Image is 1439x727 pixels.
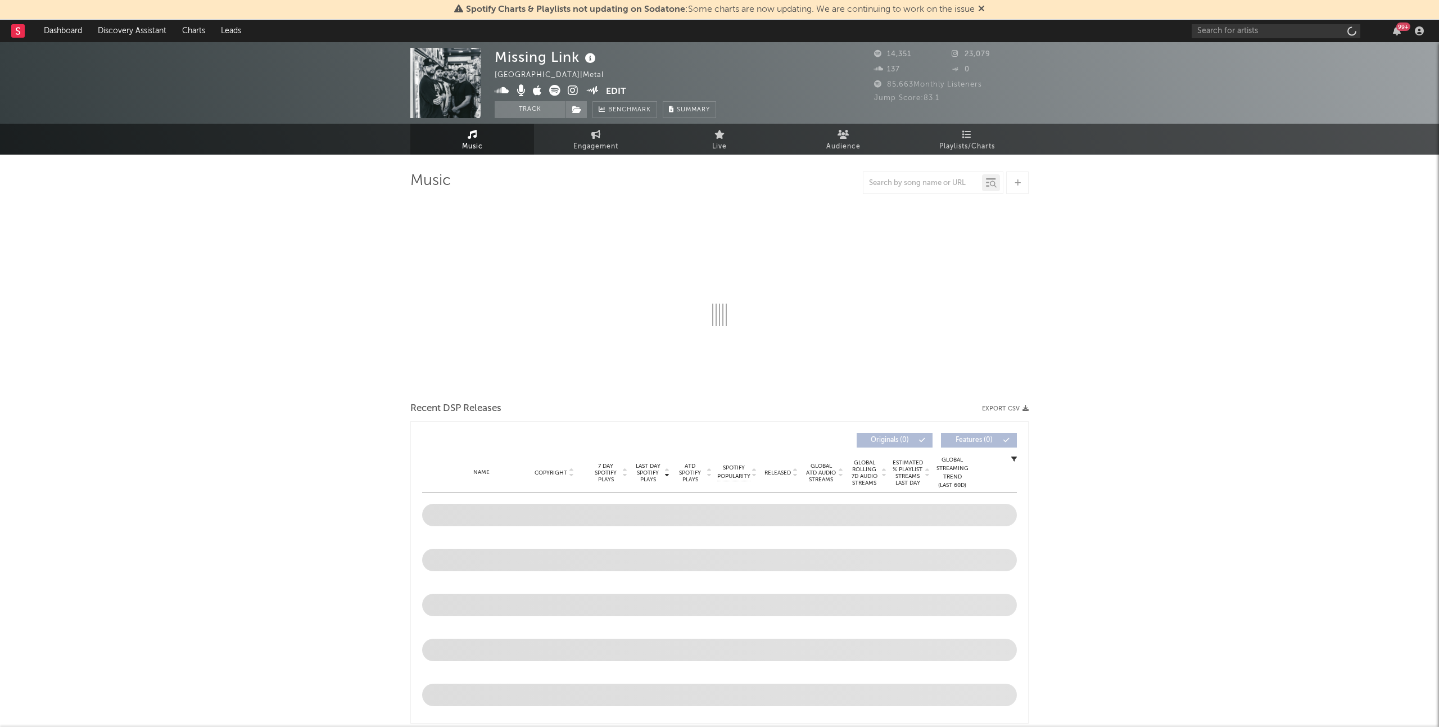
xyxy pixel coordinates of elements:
[677,107,710,113] span: Summary
[806,463,836,483] span: Global ATD Audio Streams
[410,402,501,416] span: Recent DSP Releases
[1396,22,1410,31] div: 99 +
[935,456,969,490] div: Global Streaming Trend (Last 60D)
[874,94,939,102] span: Jump Score: 83.1
[717,464,750,481] span: Spotify Popularity
[863,179,982,188] input: Search by song name or URL
[874,51,911,58] span: 14,351
[764,469,791,476] span: Released
[948,437,1000,444] span: Features ( 0 )
[608,103,651,117] span: Benchmark
[534,124,658,155] a: Engagement
[174,20,213,42] a: Charts
[864,437,916,444] span: Originals ( 0 )
[874,66,900,73] span: 137
[905,124,1029,155] a: Playlists/Charts
[978,5,985,14] span: Dismiss
[849,459,880,486] span: Global Rolling 7D Audio Streams
[658,124,781,155] a: Live
[1192,24,1360,38] input: Search for artists
[495,69,617,82] div: [GEOGRAPHIC_DATA] | Metal
[1393,26,1401,35] button: 99+
[466,5,685,14] span: Spotify Charts & Playlists not updating on Sodatone
[874,81,982,88] span: 85,663 Monthly Listeners
[952,51,990,58] span: 23,079
[591,463,621,483] span: 7 Day Spotify Plays
[495,48,599,66] div: Missing Link
[90,20,174,42] a: Discovery Assistant
[826,140,861,153] span: Audience
[952,66,970,73] span: 0
[982,405,1029,412] button: Export CSV
[535,469,567,476] span: Copyright
[410,124,534,155] a: Music
[781,124,905,155] a: Audience
[892,459,923,486] span: Estimated % Playlist Streams Last Day
[663,101,716,118] button: Summary
[712,140,727,153] span: Live
[573,140,618,153] span: Engagement
[495,101,565,118] button: Track
[462,140,483,153] span: Music
[213,20,249,42] a: Leads
[857,433,933,448] button: Originals(0)
[941,433,1017,448] button: Features(0)
[675,463,705,483] span: ATD Spotify Plays
[445,468,518,477] div: Name
[939,140,995,153] span: Playlists/Charts
[592,101,657,118] a: Benchmark
[466,5,975,14] span: : Some charts are now updating. We are continuing to work on the issue
[606,85,626,99] button: Edit
[633,463,663,483] span: Last Day Spotify Plays
[36,20,90,42] a: Dashboard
